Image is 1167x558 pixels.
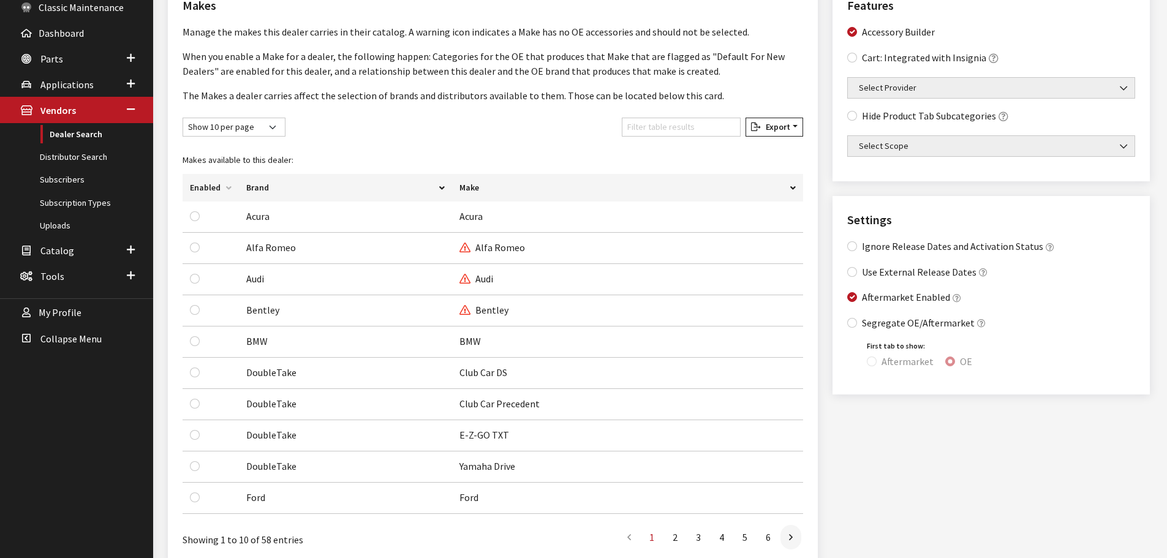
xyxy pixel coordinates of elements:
td: DoubleTake [239,389,452,420]
td: Bentley [239,295,452,326]
label: Aftermarket Enabled [862,290,950,304]
i: No OE accessories [459,306,470,315]
legend: First tab to show: [867,341,1135,352]
caption: Makes available to this dealer: [183,146,803,174]
span: Alfa Romeo [459,241,525,254]
h2: Settings [847,211,1135,229]
label: Ignore Release Dates and Activation Status [862,239,1043,254]
span: Bentley [459,304,508,316]
span: Select Provider [847,77,1135,99]
span: Yamaha Drive [459,460,515,472]
a: 6 [757,525,779,549]
span: My Profile [39,307,81,319]
span: Tools [40,270,64,282]
td: Alfa Romeo [239,233,452,264]
p: Manage the makes this dealer carries in their catalog. A warning icon indicates a Make has no OE ... [183,25,803,39]
span: Collapse Menu [40,333,102,345]
label: Hide Product Tab Subcategories [862,108,996,123]
span: Acura [459,210,483,222]
input: Enable Make [190,368,200,377]
p: When you enable a Make for a dealer, the following happen: Categories for the OE that produces th... [183,49,803,78]
div: Showing 1 to 10 of 58 entries [183,524,432,547]
input: Enable Make [190,274,200,284]
td: DoubleTake [239,358,452,389]
a: 1 [641,525,663,549]
a: 4 [711,525,733,549]
label: Accessory Builder [862,25,935,39]
p: The Makes a dealer carries affect the selection of brands and distributors available to them. Tho... [183,88,803,103]
span: Catalog [40,244,74,257]
button: Export [746,118,803,137]
a: 5 [734,525,756,549]
td: Ford [239,483,452,514]
i: No OE accessories [459,243,470,253]
i: No OE accessories [459,274,470,284]
input: Enable Make [190,461,200,471]
input: Enable Make [190,336,200,346]
span: BMW [459,335,481,347]
td: BMW [239,326,452,358]
th: Brand: activate to sort column descending [239,174,452,202]
th: Enabled: activate to sort column ascending [183,174,239,202]
td: Audi [239,264,452,295]
input: Enable Make [190,305,200,315]
label: Use External Release Dates [862,265,976,279]
a: 3 [687,525,709,549]
span: Classic Maintenance [39,1,124,13]
span: Dashboard [39,27,84,39]
a: 2 [664,525,686,549]
span: Applications [40,78,94,91]
label: Aftermarket [882,354,934,369]
input: Enable Make [190,243,200,252]
span: Ford [459,491,478,503]
input: Enable Make [190,430,200,440]
label: OE [960,354,972,369]
label: Segregate OE/Aftermarket [862,315,975,330]
span: Vendors [40,105,76,117]
span: Parts [40,53,63,65]
input: Enable Make [190,492,200,502]
span: Export [761,121,790,132]
span: Club Car Precedent [459,398,540,410]
th: Make: activate to sort column ascending [452,174,803,202]
span: Select Scope [847,135,1135,157]
td: DoubleTake [239,420,452,451]
span: Select Provider [855,81,1127,94]
span: Audi [459,273,493,285]
label: Cart: Integrated with Insignia [862,50,986,65]
input: Enable Make [190,399,200,409]
td: DoubleTake [239,451,452,483]
input: Enable Make [190,211,200,221]
td: Acura [239,202,452,233]
input: Filter table results [622,118,741,137]
span: Select Scope [855,140,1127,153]
span: Club Car DS [459,366,507,379]
span: E-Z-GO TXT [459,429,509,441]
